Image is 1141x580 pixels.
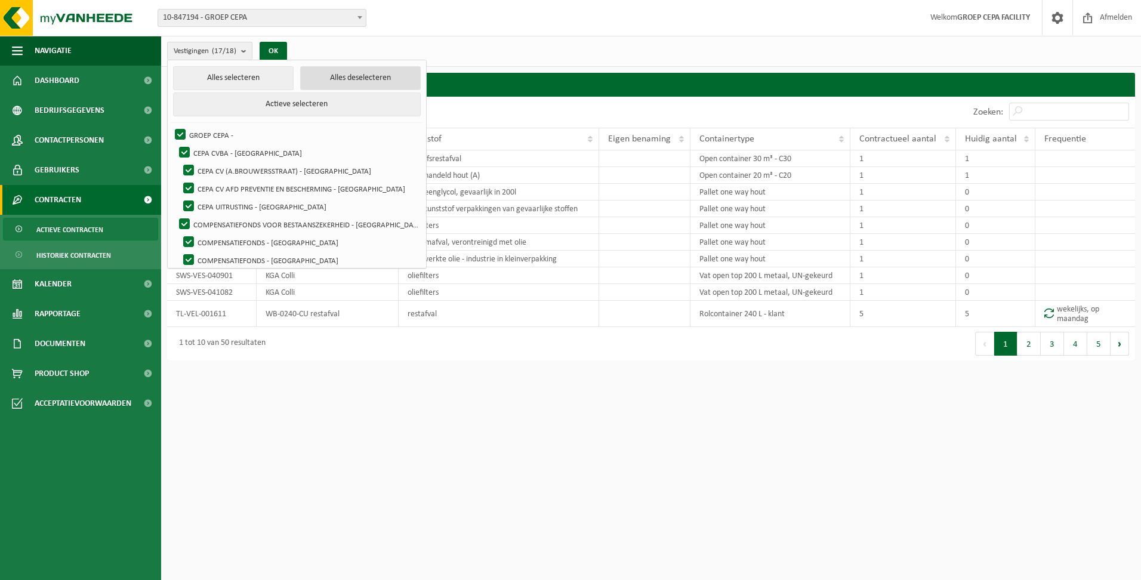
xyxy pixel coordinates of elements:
[399,234,599,251] td: opruimafval, verontreinigd met olie
[850,251,956,267] td: 1
[690,200,850,217] td: Pallet one way hout
[975,332,994,356] button: Previous
[956,167,1035,184] td: 1
[1064,332,1087,356] button: 4
[399,251,599,267] td: afgewerkte olie - industrie in kleinverpakking
[850,234,956,251] td: 1
[172,126,420,144] label: GROEP CEPA -
[608,134,671,144] span: Eigen benaming
[850,200,956,217] td: 1
[956,217,1035,234] td: 0
[690,150,850,167] td: Open container 30 m³ - C30
[965,134,1017,144] span: Huidig aantal
[399,184,599,200] td: ethyleenglycol, gevaarlijk in 200l
[181,251,420,269] label: COMPENSATIEFONDS - [GEOGRAPHIC_DATA]
[158,9,366,27] span: 10-847194 - GROEP CEPA
[167,73,1135,96] h2: Contracten
[994,332,1017,356] button: 1
[35,269,72,299] span: Kalender
[173,92,421,116] button: Actieve selecteren
[956,267,1035,284] td: 0
[173,333,266,354] div: 1 tot 10 van 50 resultaten
[690,217,850,234] td: Pallet one way hout
[35,66,79,95] span: Dashboard
[300,66,421,90] button: Alles deselecteren
[850,267,956,284] td: 1
[260,42,287,61] button: OK
[399,200,599,217] td: lege kunststof verpakkingen van gevaarlijke stoffen
[957,13,1030,22] strong: GROEP CEPA FACILITY
[35,329,85,359] span: Documenten
[173,66,294,90] button: Alles selecteren
[850,284,956,301] td: 1
[35,36,72,66] span: Navigatie
[399,217,599,234] td: oliefilters
[257,301,399,327] td: WB-0240-CU restafval
[3,243,158,266] a: Historiek contracten
[956,184,1035,200] td: 0
[174,42,236,60] span: Vestigingen
[257,267,399,284] td: KGA Colli
[181,233,420,251] label: COMPENSATIEFONDS - [GEOGRAPHIC_DATA]
[399,267,599,284] td: oliefilters
[850,150,956,167] td: 1
[399,167,599,184] td: onbehandeld hout (A)
[956,234,1035,251] td: 0
[177,215,420,233] label: COMPENSATIEFONDS VOOR BESTAANSZEKERHEID - [GEOGRAPHIC_DATA]
[257,284,399,301] td: KGA Colli
[690,284,850,301] td: Vat open top 200 L metaal, UN-gekeurd
[1044,134,1086,144] span: Frequentie
[1111,332,1129,356] button: Next
[158,10,366,26] span: 10-847194 - GROEP CEPA
[690,167,850,184] td: Open container 20 m³ - C20
[1041,332,1064,356] button: 3
[1087,332,1111,356] button: 5
[181,180,420,198] label: CEPA CV AFD PREVENTIE EN BESCHERMING - [GEOGRAPHIC_DATA]
[35,155,79,185] span: Gebruikers
[35,299,81,329] span: Rapportage
[973,107,1003,117] label: Zoeken:
[167,42,252,60] button: Vestigingen(17/18)
[167,267,257,284] td: SWS-VES-040901
[850,301,956,327] td: 5
[181,198,420,215] label: CEPA UITRUSTING - [GEOGRAPHIC_DATA]
[399,284,599,301] td: oliefilters
[956,251,1035,267] td: 0
[35,185,81,215] span: Contracten
[690,251,850,267] td: Pallet one way hout
[36,244,111,267] span: Historiek contracten
[212,47,236,55] count: (17/18)
[167,301,257,327] td: TL-VEL-001611
[1035,301,1135,327] td: wekelijks, op maandag
[956,200,1035,217] td: 0
[859,134,936,144] span: Contractueel aantal
[181,162,420,180] label: CEPA CV (A.BROUWERSSTRAAT) - [GEOGRAPHIC_DATA]
[35,95,104,125] span: Bedrijfsgegevens
[956,284,1035,301] td: 0
[36,218,103,241] span: Actieve contracten
[956,301,1035,327] td: 5
[956,150,1035,167] td: 1
[699,134,754,144] span: Containertype
[850,184,956,200] td: 1
[35,125,104,155] span: Contactpersonen
[399,150,599,167] td: bedrijfsrestafval
[1017,332,1041,356] button: 2
[850,217,956,234] td: 1
[399,301,599,327] td: restafval
[690,301,850,327] td: Rolcontainer 240 L - klant
[690,234,850,251] td: Pallet one way hout
[177,144,420,162] label: CEPA CVBA - [GEOGRAPHIC_DATA]
[690,184,850,200] td: Pallet one way hout
[167,284,257,301] td: SWS-VES-041082
[690,267,850,284] td: Vat open top 200 L metaal, UN-gekeurd
[35,388,131,418] span: Acceptatievoorwaarden
[850,167,956,184] td: 1
[35,359,89,388] span: Product Shop
[3,218,158,240] a: Actieve contracten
